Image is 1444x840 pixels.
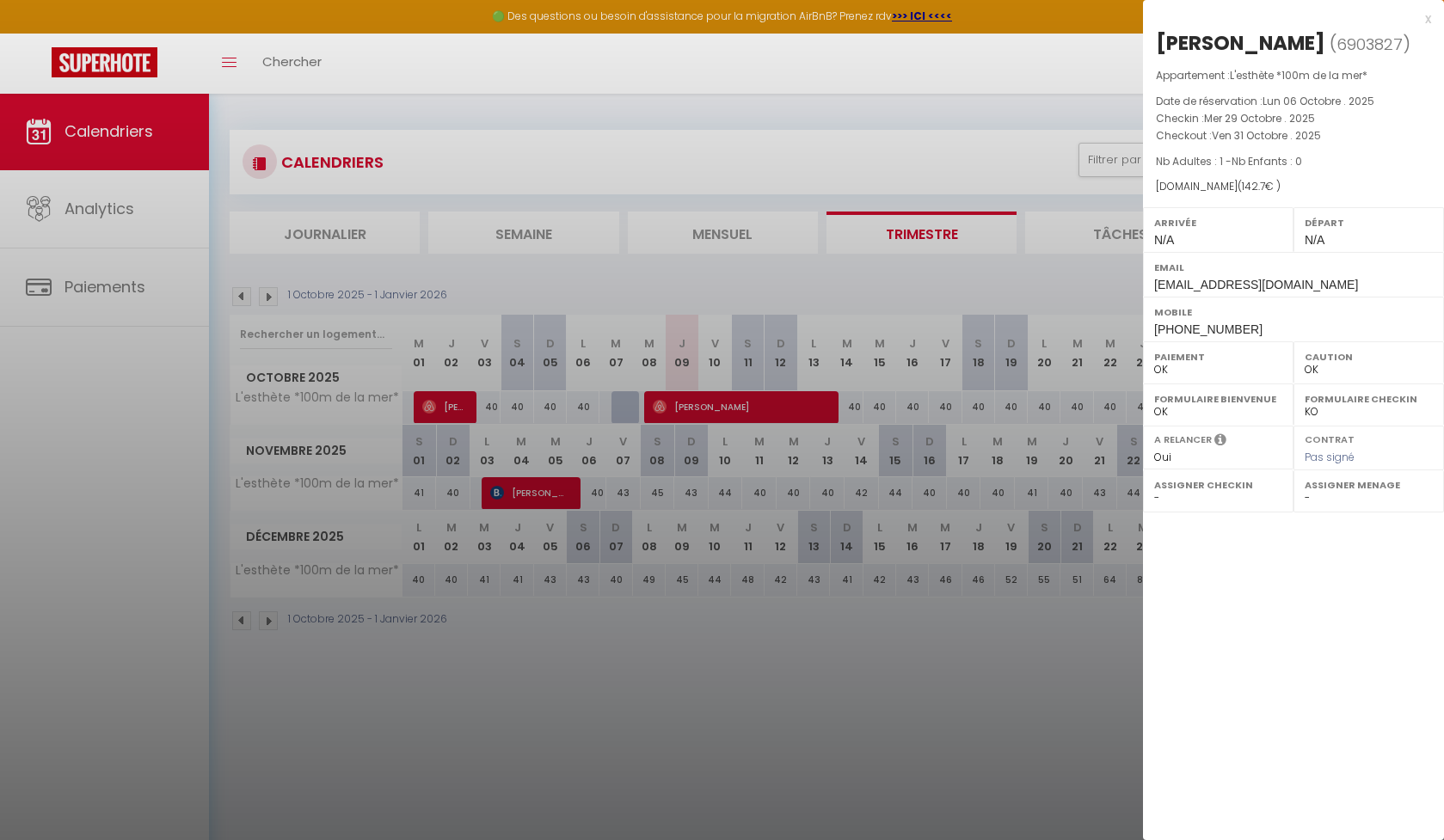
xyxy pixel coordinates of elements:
span: Pas signé [1305,450,1355,464]
label: Caution [1305,348,1433,365]
label: Email [1154,259,1433,276]
span: ( ) [1330,32,1410,56]
div: x [1143,9,1431,29]
p: Appartement : [1156,67,1431,84]
span: Mer 29 Octobre . 2025 [1204,111,1315,126]
p: Date de réservation : [1156,93,1431,110]
label: Paiement [1154,348,1282,365]
span: N/A [1305,233,1324,247]
i: Sélectionner OUI si vous souhaiter envoyer les séquences de messages post-checkout [1214,432,1226,451]
div: [PERSON_NAME] [1156,29,1325,57]
span: 6903827 [1336,34,1403,55]
span: 142.7 [1242,179,1265,193]
div: [DOMAIN_NAME] [1156,179,1431,195]
span: Ven 31 Octobre . 2025 [1212,128,1321,143]
span: Lun 06 Octobre . 2025 [1263,94,1374,108]
span: Nb Enfants : 0 [1232,154,1302,169]
label: Formulaire Bienvenue [1154,390,1282,408]
span: L'esthète *100m de la mer* [1230,68,1367,83]
p: Checkout : [1156,127,1431,144]
label: Assigner Checkin [1154,476,1282,494]
label: Assigner Menage [1305,476,1433,494]
label: Formulaire Checkin [1305,390,1433,408]
span: Nb Adultes : 1 - [1156,154,1302,169]
span: [EMAIL_ADDRESS][DOMAIN_NAME] [1154,278,1358,291]
label: A relancer [1154,432,1212,447]
label: Arrivée [1154,214,1282,231]
label: Contrat [1305,432,1355,444]
label: Mobile [1154,304,1433,321]
label: Départ [1305,214,1433,231]
span: [PHONE_NUMBER] [1154,322,1263,336]
p: Checkin : [1156,110,1431,127]
span: N/A [1154,233,1174,247]
span: ( € ) [1238,179,1281,193]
